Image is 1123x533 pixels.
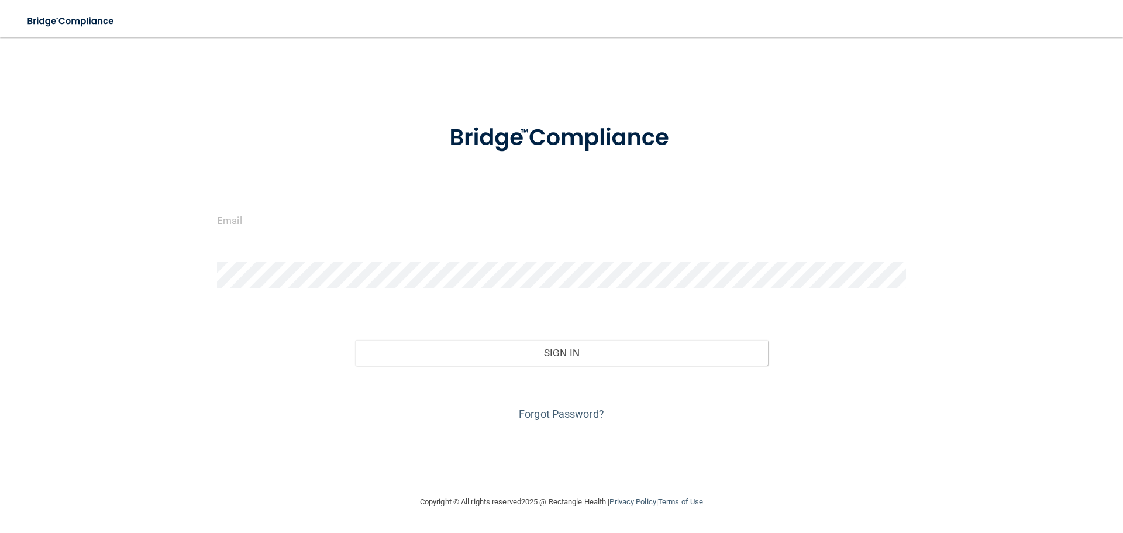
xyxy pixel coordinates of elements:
[355,340,769,366] button: Sign In
[519,408,604,420] a: Forgot Password?
[609,497,656,506] a: Privacy Policy
[658,497,703,506] a: Terms of Use
[348,483,775,521] div: Copyright © All rights reserved 2025 @ Rectangle Health | |
[18,9,125,33] img: bridge_compliance_login_screen.278c3ca4.svg
[425,108,698,169] img: bridge_compliance_login_screen.278c3ca4.svg
[217,207,906,233] input: Email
